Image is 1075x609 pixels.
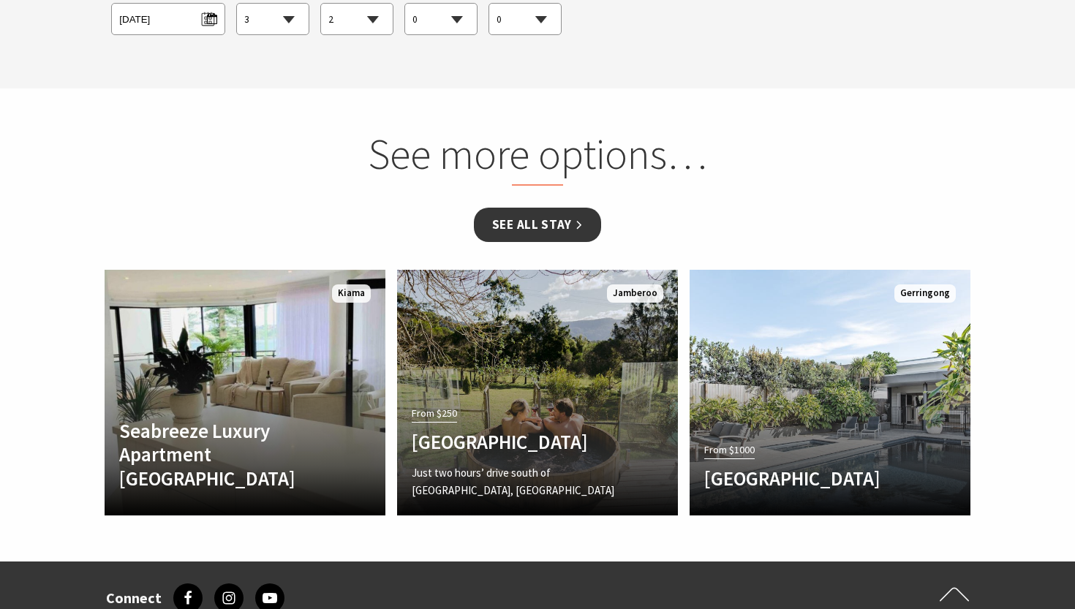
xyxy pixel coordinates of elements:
span: From $250 [412,405,457,422]
span: Kiama [332,284,371,303]
h4: [GEOGRAPHIC_DATA] [412,430,621,453]
a: See all Stay [474,208,601,242]
p: Just two hours’ drive south of [GEOGRAPHIC_DATA], [GEOGRAPHIC_DATA] is surrounded by 65… [412,464,621,517]
h4: [GEOGRAPHIC_DATA] [704,466,913,490]
span: [DATE] [119,7,216,27]
h4: Seabreeze Luxury Apartment [GEOGRAPHIC_DATA] [119,419,328,490]
a: From $1000 [GEOGRAPHIC_DATA] Gerringong [690,270,970,515]
h2: See more options… [259,129,817,186]
h3: Connect [106,589,162,607]
a: From $250 [GEOGRAPHIC_DATA] Just two hours’ drive south of [GEOGRAPHIC_DATA], [GEOGRAPHIC_DATA] i... [397,270,678,515]
span: Gerringong [894,284,956,303]
span: From $1000 [704,442,755,458]
a: Another Image Used Seabreeze Luxury Apartment [GEOGRAPHIC_DATA] Kiama [105,270,385,515]
span: Jamberoo [607,284,663,303]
